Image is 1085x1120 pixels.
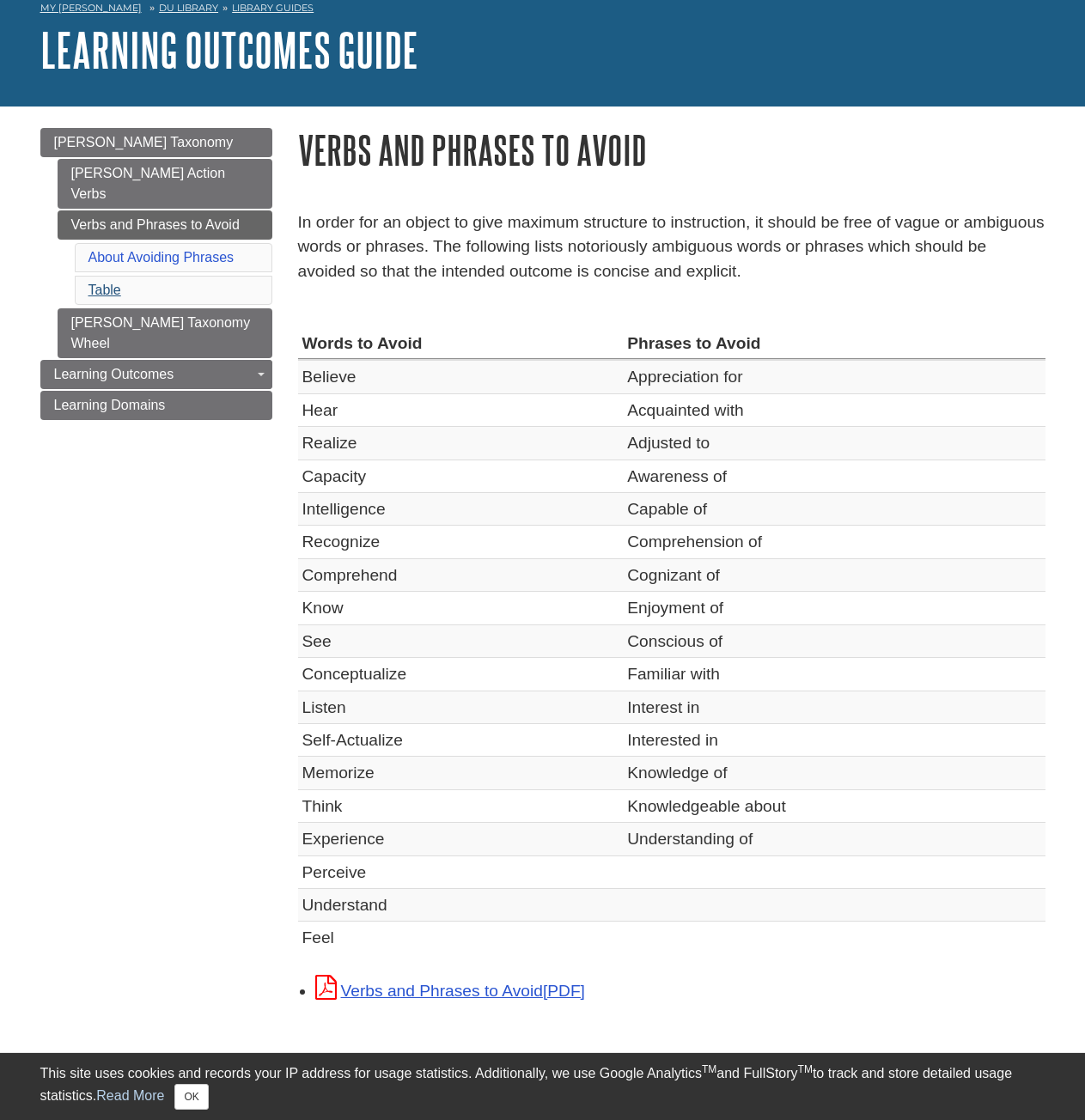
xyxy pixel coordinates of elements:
td: Capacity [298,460,624,492]
a: Table [88,283,121,297]
td: Comprehend [298,558,624,591]
sup: TM [798,1063,813,1075]
td: Hear [298,393,624,426]
div: This site uses cookies and records your IP address for usage statistics. Additionally, we use Goo... [40,1063,1045,1110]
td: Adjusted to [623,427,1045,460]
button: Close [174,1084,208,1110]
td: Believe [298,360,624,393]
a: Learning Outcomes [40,360,272,389]
a: Verbs and Phrases to Avoid [58,210,272,240]
td: Recognize [298,526,624,558]
a: DU Library [159,2,218,14]
a: About Avoiding Phrases [88,250,235,265]
a: Library Guides [232,2,314,14]
td: Understanding of [623,823,1045,855]
th: Phrases to Avoid [623,327,1045,360]
td: Understand [298,889,624,922]
a: Read More [96,1088,164,1103]
a: Link opens in new window [315,982,585,1000]
sup: TM [702,1063,716,1075]
td: Think [298,789,624,822]
td: Conceptualize [298,658,624,691]
a: My [PERSON_NAME] [40,1,142,15]
h1: Verbs and Phrases to Avoid [298,128,1045,172]
td: Realize [298,427,624,460]
span: Learning Outcomes [54,367,174,381]
td: Interested in [623,723,1045,756]
a: Learning Domains [40,391,272,420]
td: Enjoyment of [623,592,1045,624]
td: Acquainted with [623,393,1045,426]
a: [PERSON_NAME] Taxonomy [40,128,272,157]
td: Feel [298,922,624,954]
td: Conscious of [623,624,1045,657]
span: [PERSON_NAME] Taxonomy [54,135,234,149]
td: Experience [298,823,624,855]
td: Cognizant of [623,558,1045,591]
span: Learning Domains [54,398,166,412]
th: Words to Avoid [298,327,624,360]
a: Learning Outcomes Guide [40,23,418,76]
div: Guide Page Menu [40,128,272,420]
td: Awareness of [623,460,1045,492]
td: Knowledge of [623,757,1045,789]
td: Comprehension of [623,526,1045,558]
td: Interest in [623,691,1045,723]
td: See [298,624,624,657]
td: Knowledgeable about [623,789,1045,822]
td: Know [298,592,624,624]
td: Memorize [298,757,624,789]
p: In order for an object to give maximum structure to instruction, it should be free of vague or am... [298,210,1045,284]
td: Self-Actualize [298,723,624,756]
td: Capable of [623,493,1045,526]
td: Familiar with [623,658,1045,691]
td: Appreciation for [623,360,1045,393]
td: Listen [298,691,624,723]
td: Perceive [298,855,624,888]
a: [PERSON_NAME] Taxonomy Wheel [58,308,272,358]
td: Intelligence [298,493,624,526]
a: [PERSON_NAME] Action Verbs [58,159,272,209]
